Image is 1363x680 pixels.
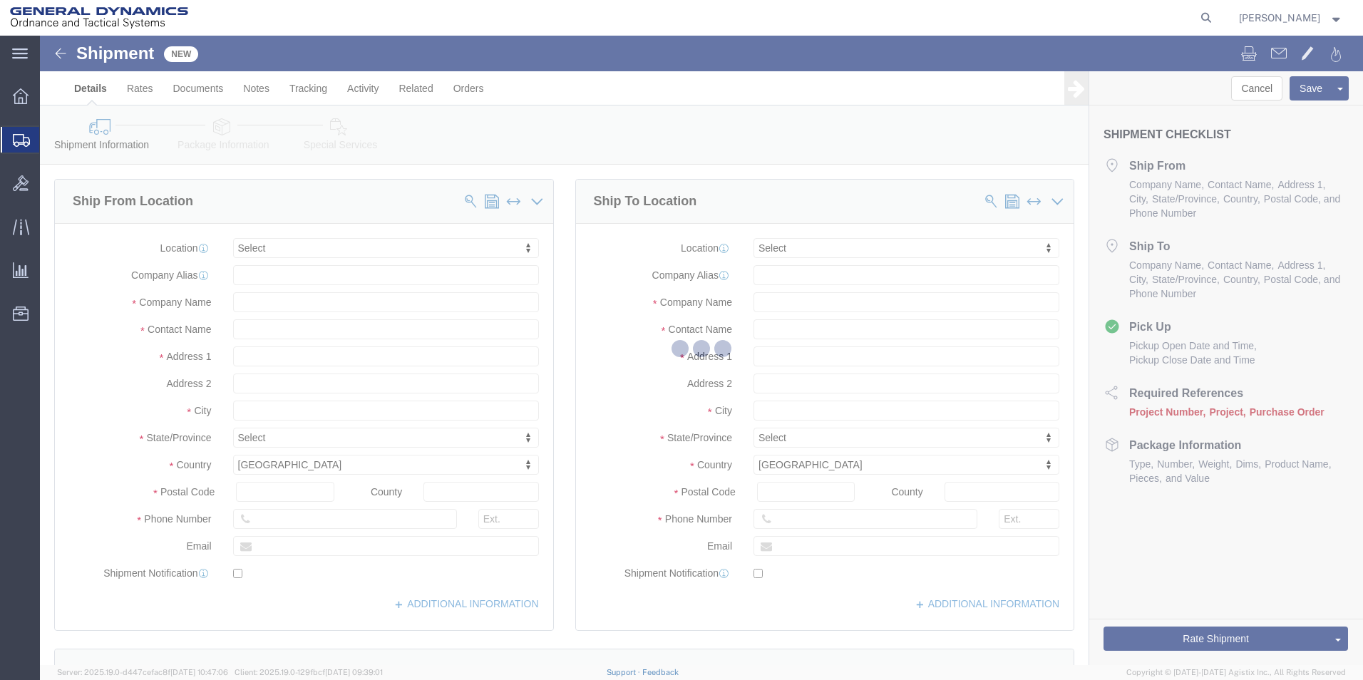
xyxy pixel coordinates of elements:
span: [DATE] 09:39:01 [325,668,383,676]
button: [PERSON_NAME] [1238,9,1344,26]
a: Support [607,668,642,676]
span: Server: 2025.19.0-d447cefac8f [57,668,228,676]
img: logo [10,7,188,29]
span: Client: 2025.19.0-129fbcf [235,668,383,676]
span: Brandon Walls [1239,10,1320,26]
span: Copyright © [DATE]-[DATE] Agistix Inc., All Rights Reserved [1126,666,1346,679]
span: [DATE] 10:47:06 [170,668,228,676]
a: Feedback [642,668,679,676]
